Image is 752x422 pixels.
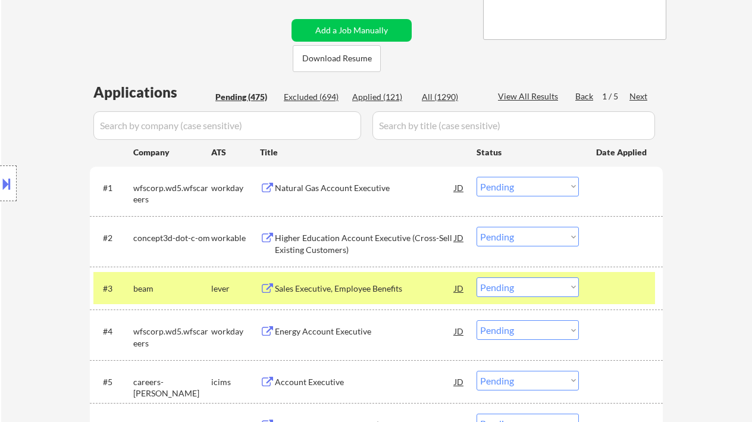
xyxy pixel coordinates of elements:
[93,111,361,140] input: Search by company (case sensitive)
[422,91,481,103] div: All (1290)
[211,283,260,295] div: lever
[133,376,211,399] div: careers-[PERSON_NAME]
[575,90,594,102] div: Back
[275,283,455,295] div: Sales Executive, Employee Benefits
[133,326,211,349] div: wfscorp.wd5.wfscareers
[103,326,124,337] div: #4
[211,232,260,244] div: workable
[477,141,579,162] div: Status
[498,90,562,102] div: View All Results
[372,111,655,140] input: Search by title (case sensitive)
[275,326,455,337] div: Energy Account Executive
[453,177,465,198] div: JD
[211,326,260,337] div: workday
[453,371,465,392] div: JD
[629,90,648,102] div: Next
[284,91,343,103] div: Excluded (694)
[453,227,465,248] div: JD
[211,376,260,388] div: icims
[453,277,465,299] div: JD
[103,376,124,388] div: #5
[293,45,381,72] button: Download Resume
[453,320,465,342] div: JD
[211,146,260,158] div: ATS
[275,182,455,194] div: Natural Gas Account Executive
[211,182,260,194] div: workday
[275,376,455,388] div: Account Executive
[292,19,412,42] button: Add a Job Manually
[260,146,465,158] div: Title
[215,91,275,103] div: Pending (475)
[275,232,455,255] div: Higher Education Account Executive (Cross-Sell Existing Customers)
[602,90,629,102] div: 1 / 5
[596,146,648,158] div: Date Applied
[352,91,412,103] div: Applied (121)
